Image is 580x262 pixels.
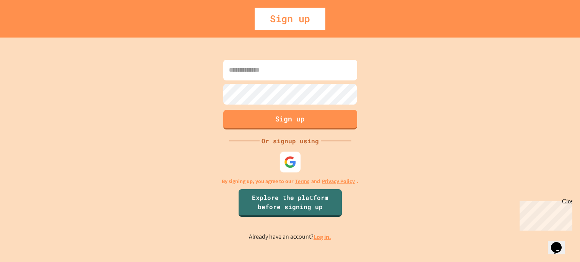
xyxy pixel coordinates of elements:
[314,233,331,241] a: Log in.
[239,189,342,217] a: Explore the platform before signing up
[295,177,309,185] a: Terms
[223,110,357,129] button: Sign up
[322,177,355,185] a: Privacy Policy
[249,232,331,242] p: Already have an account?
[255,8,325,30] div: Sign up
[548,231,572,254] iframe: chat widget
[260,136,321,146] div: Or signup using
[517,198,572,231] iframe: chat widget
[222,177,358,185] p: By signing up, you agree to our and .
[284,156,296,169] img: google-icon.svg
[3,3,53,49] div: Chat with us now!Close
